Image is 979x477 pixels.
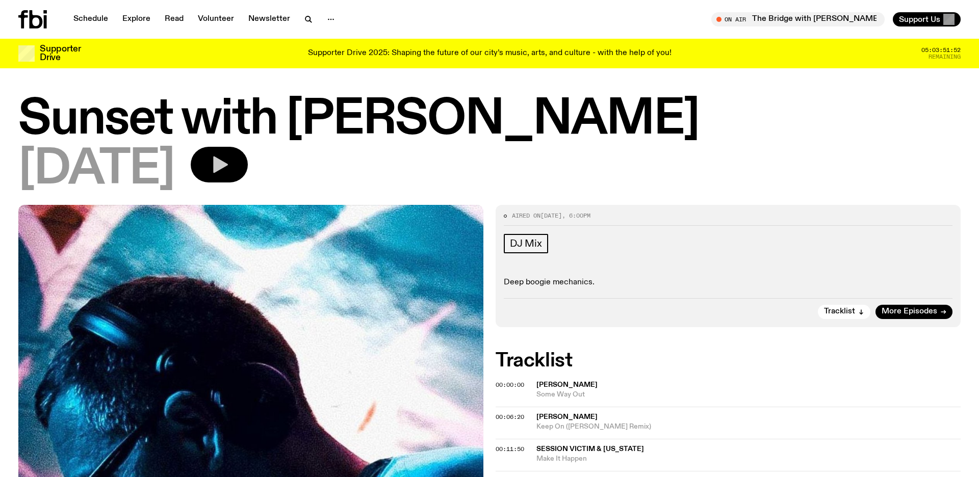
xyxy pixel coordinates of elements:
button: Support Us [893,12,961,26]
span: Some Way Out [536,390,961,400]
p: Supporter Drive 2025: Shaping the future of our city’s music, arts, and culture - with the help o... [308,49,672,58]
h3: Supporter Drive [40,45,81,62]
span: Tracklist [824,308,855,315]
a: Explore [116,12,157,26]
h2: Tracklist [496,352,961,370]
a: Volunteer [192,12,240,26]
span: More Episodes [882,308,937,315]
span: Session Victim & [US_STATE] [536,445,644,453]
span: [DATE] [540,211,562,220]
span: , 6:00pm [562,211,590,220]
button: 00:00:00 [496,382,524,388]
span: [PERSON_NAME] [536,413,598,420]
span: Keep On ([PERSON_NAME] Remix) [536,422,961,432]
span: Aired on [512,211,540,220]
span: Support Us [899,15,940,24]
h1: Sunset with [PERSON_NAME] [18,97,961,143]
a: Schedule [67,12,114,26]
button: 00:06:20 [496,414,524,420]
span: Make It Happen [536,454,961,464]
span: 00:00:00 [496,381,524,389]
span: 00:06:20 [496,413,524,421]
button: Tracklist [818,305,870,319]
span: 05:03:51:52 [921,47,961,53]
span: [DATE] [18,147,174,193]
a: Read [159,12,190,26]
a: More Episodes [875,305,952,319]
button: On AirThe Bridge with [PERSON_NAME] [711,12,885,26]
a: Newsletter [242,12,296,26]
button: 00:11:50 [496,446,524,452]
span: 00:11:50 [496,445,524,453]
p: Deep boogie mechanics. [504,278,952,287]
span: Remaining [929,54,961,60]
span: DJ Mix [510,238,542,249]
a: DJ Mix [504,234,548,253]
span: [PERSON_NAME] [536,381,598,388]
